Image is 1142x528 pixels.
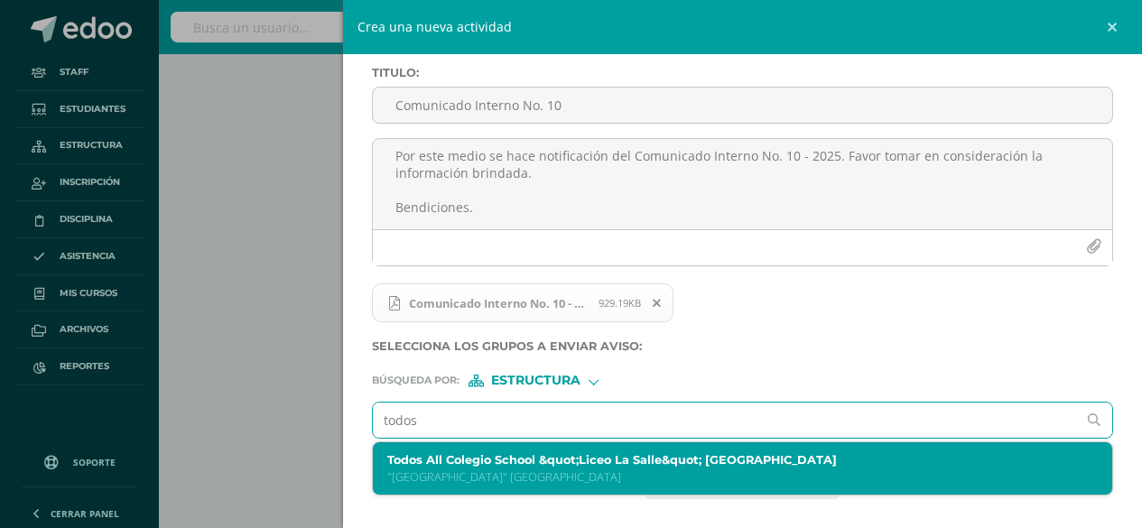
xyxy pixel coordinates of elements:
[373,88,1113,123] input: Titulo
[599,296,641,310] span: 929.19KB
[372,283,674,323] span: Comunicado Interno No. 10 - 2025.pdf
[387,469,1066,485] p: "[GEOGRAPHIC_DATA]" [GEOGRAPHIC_DATA]
[387,453,1066,467] label: Todos All Colegio School &quot;Liceo La Salle&quot; [GEOGRAPHIC_DATA]
[372,339,1114,353] label: Selecciona los grupos a enviar aviso :
[373,139,1113,229] textarea: Saludos Cordiales, Por este medio se hace notificación del Comunicado Interno No. 10 - 2025. Favo...
[372,375,460,385] span: Búsqueda por :
[400,296,599,310] span: Comunicado Interno No. 10 - 2025.pdf
[372,66,1114,79] label: Titulo :
[642,293,673,313] span: Remover archivo
[373,403,1077,438] input: Ej. Primero primaria
[491,375,580,385] span: Estructura
[469,375,604,387] div: [object Object]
